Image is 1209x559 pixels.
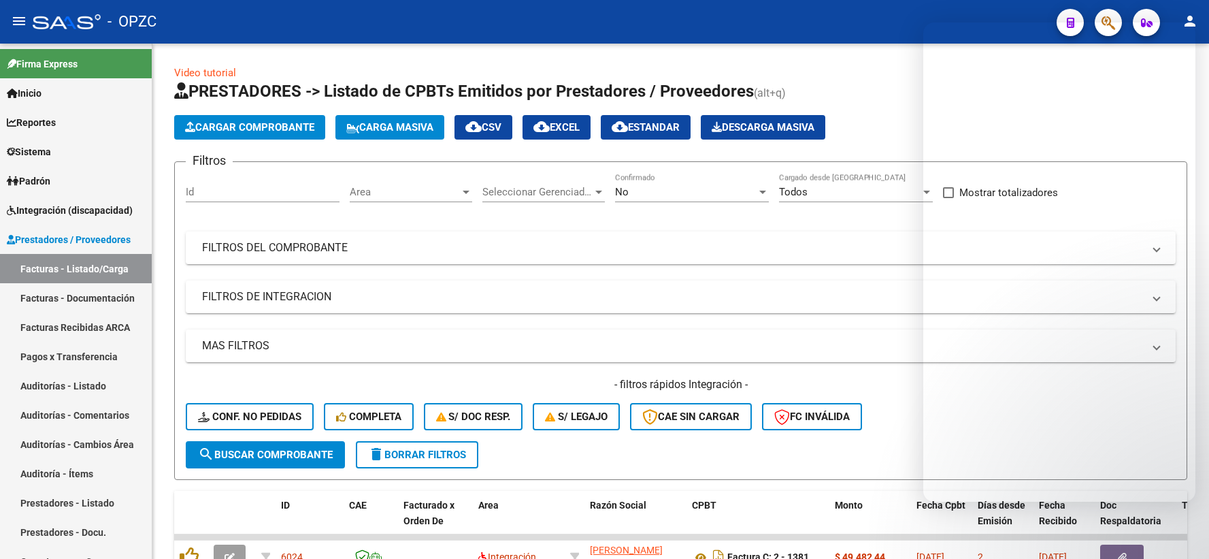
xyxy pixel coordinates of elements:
datatable-header-cell: Fecha Cpbt [911,491,972,551]
span: Borrar Filtros [368,449,466,461]
button: S/ Doc Resp. [424,403,523,430]
datatable-header-cell: Fecha Recibido [1033,491,1095,551]
span: Completa [336,411,401,423]
span: CAE SIN CARGAR [642,411,740,423]
span: Buscar Comprobante [198,449,333,461]
mat-panel-title: FILTROS DEL COMPROBANTE [202,240,1143,255]
mat-icon: delete [368,446,384,462]
h4: - filtros rápidos Integración - [186,377,1176,392]
datatable-header-cell: Días desde Emisión [972,491,1033,551]
span: Descarga Masiva [712,121,814,133]
h3: Filtros [186,151,233,170]
button: Buscar Comprobante [186,441,345,468]
span: Carga Masiva [346,121,433,133]
mat-expansion-panel-header: FILTROS DEL COMPROBANTE [186,231,1176,264]
span: - OPZC [107,7,156,37]
app-download-masive: Descarga masiva de comprobantes (adjuntos) [701,115,825,140]
span: (alt+q) [754,86,786,99]
span: Firma Express [7,57,78,71]
datatable-header-cell: CAE [344,491,398,551]
span: Fecha Cpbt [916,500,965,511]
datatable-header-cell: Razón Social [584,491,686,551]
mat-icon: search [198,446,214,462]
span: Sistema [7,144,51,159]
span: Estandar [612,121,680,133]
mat-icon: cloud_download [465,118,482,135]
iframe: Intercom live chat [1163,513,1195,545]
span: S/ legajo [545,411,608,423]
button: CSV [454,115,512,140]
span: Todos [779,186,808,198]
span: Inicio [7,86,42,101]
span: Razón Social [590,500,646,511]
button: Estandar [601,115,691,140]
button: Borrar Filtros [356,441,478,468]
span: Fecha Recibido [1039,500,1077,526]
button: EXCEL [523,115,591,140]
span: S/ Doc Resp. [436,411,511,423]
span: Area [478,500,499,511]
span: EXCEL [533,121,580,133]
span: ID [281,500,290,511]
button: S/ legajo [533,403,620,430]
span: Prestadores / Proveedores [7,232,131,247]
mat-panel-title: MAS FILTROS [202,338,1143,353]
span: Días desde Emisión [978,500,1025,526]
a: Video tutorial [174,67,236,79]
span: Conf. no pedidas [198,411,301,423]
button: Descarga Masiva [701,115,825,140]
span: Area [350,186,460,198]
datatable-header-cell: Monto [829,491,911,551]
span: Facturado x Orden De [403,500,454,526]
span: FC Inválida [774,411,850,423]
span: Seleccionar Gerenciador [482,186,593,198]
datatable-header-cell: Area [473,491,565,551]
mat-panel-title: FILTROS DE INTEGRACION [202,289,1143,304]
iframe: Intercom live chat [923,22,1195,502]
mat-icon: menu [11,13,27,29]
span: Padrón [7,174,50,189]
button: CAE SIN CARGAR [630,403,752,430]
datatable-header-cell: Doc Respaldatoria [1095,491,1176,551]
datatable-header-cell: Facturado x Orden De [398,491,473,551]
datatable-header-cell: ID [276,491,344,551]
span: CAE [349,500,367,511]
span: Reportes [7,115,56,130]
span: CPBT [692,500,716,511]
span: Cargar Comprobante [185,121,314,133]
mat-icon: cloud_download [612,118,628,135]
button: FC Inválida [762,403,862,430]
span: CSV [465,121,501,133]
span: No [615,186,629,198]
button: Conf. no pedidas [186,403,314,430]
datatable-header-cell: CPBT [686,491,829,551]
button: Completa [324,403,414,430]
mat-icon: person [1182,13,1198,29]
mat-expansion-panel-header: MAS FILTROS [186,330,1176,362]
mat-expansion-panel-header: FILTROS DE INTEGRACION [186,281,1176,313]
span: [PERSON_NAME] [590,545,663,556]
mat-icon: cloud_download [533,118,550,135]
button: Carga Masiva [335,115,444,140]
span: Integración (discapacidad) [7,203,133,218]
span: Doc Respaldatoria [1100,500,1161,526]
button: Cargar Comprobante [174,115,325,140]
span: PRESTADORES -> Listado de CPBTs Emitidos por Prestadores / Proveedores [174,82,754,101]
span: Monto [835,500,863,511]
